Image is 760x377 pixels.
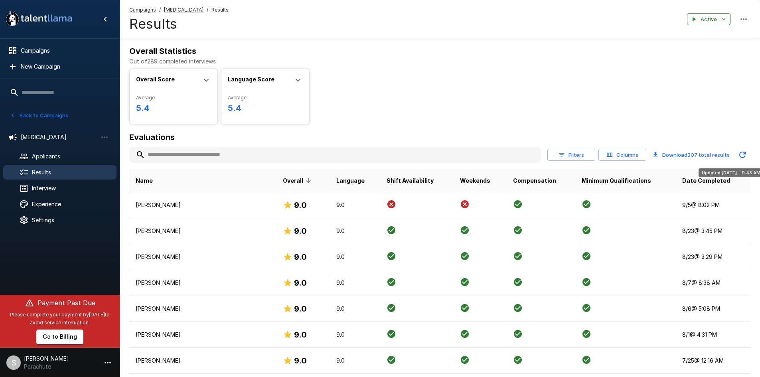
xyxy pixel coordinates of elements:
h6: 9.0 [294,302,307,315]
h6: 9.0 [294,276,307,289]
p: 9.0 [336,201,374,209]
h6: 5.4 [136,102,211,114]
u: Campaigns [129,7,156,13]
svg: Criteria not Met [387,199,396,209]
p: [PERSON_NAME] [136,305,270,313]
svg: Criteria Met [582,251,591,261]
span: Overall [283,176,314,186]
p: 9.0 [336,331,374,339]
span: Date Completed [682,176,730,186]
td: 8/23 @ 3:29 PM [676,244,750,270]
span: / [159,6,161,14]
button: Filters [547,149,595,161]
h4: Results [129,16,229,32]
p: [PERSON_NAME] [136,253,270,261]
span: Weekends [460,176,490,186]
p: [PERSON_NAME] [136,331,270,339]
svg: Criteria Met [582,225,591,235]
h6: 9.0 [294,199,307,211]
svg: Criteria Met [387,225,396,235]
p: [PERSON_NAME] [136,279,270,287]
td: 8/23 @ 3:45 PM [676,218,750,244]
svg: Criteria Met [513,355,523,365]
span: Minimum Qualifications [582,176,651,186]
span: Average [228,94,303,102]
p: 9.0 [336,227,374,235]
button: Download307 total results [649,147,733,163]
span: Results [211,6,229,14]
p: [PERSON_NAME] [136,227,270,235]
td: 8/1 @ 4:31 PM [676,322,750,348]
p: 9.0 [336,253,374,261]
svg: Criteria Met [460,251,470,261]
span: Language [336,176,365,186]
svg: Criteria Met [582,277,591,287]
p: 9.0 [336,305,374,313]
p: [PERSON_NAME] [136,357,270,365]
span: / [207,6,208,14]
h6: 9.0 [294,354,307,367]
b: Evaluations [129,132,175,142]
svg: Criteria Met [513,277,523,287]
span: Compensation [513,176,556,186]
span: Name [136,176,153,186]
u: [MEDICAL_DATA] [164,7,203,13]
svg: Criteria Met [513,329,523,339]
button: Updated Today - 9:43 AM [734,147,750,163]
svg: Criteria Met [513,251,523,261]
svg: Criteria Met [387,277,396,287]
td: 9/5 @ 8:02 PM [676,192,750,218]
svg: Criteria Met [460,329,470,339]
button: Columns [598,149,646,161]
svg: Criteria Met [582,303,591,313]
b: Overall Score [136,76,175,83]
td: 7/25 @ 12:16 AM [676,348,750,374]
b: Overall Statistics [129,46,196,56]
span: Average [136,94,211,102]
svg: Criteria Met [460,303,470,313]
svg: Criteria Met [460,277,470,287]
svg: Criteria Met [387,355,396,365]
td: 8/6 @ 5:08 PM [676,296,750,322]
p: [PERSON_NAME] [136,201,270,209]
p: 9.0 [336,279,374,287]
h6: 9.0 [294,328,307,341]
button: Active [687,13,730,26]
p: 9.0 [336,357,374,365]
svg: Criteria Met [387,251,396,261]
p: Out of 289 completed interviews [129,57,750,65]
b: Language Score [228,76,274,83]
svg: Criteria Met [582,355,591,365]
svg: Criteria Met [513,225,523,235]
svg: Criteria Met [387,303,396,313]
svg: Criteria Met [387,329,396,339]
svg: Criteria Met [582,329,591,339]
span: Shift Availability [387,176,434,186]
h6: 9.0 [294,251,307,263]
h6: 9.0 [294,225,307,237]
td: 8/7 @ 8:38 AM [676,270,750,296]
svg: Criteria not Met [460,199,470,209]
svg: Criteria Met [460,355,470,365]
svg: Criteria Met [513,199,523,209]
svg: Criteria Met [582,199,591,209]
h6: 5.4 [228,102,303,114]
svg: Criteria Met [460,225,470,235]
svg: Criteria Met [513,303,523,313]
